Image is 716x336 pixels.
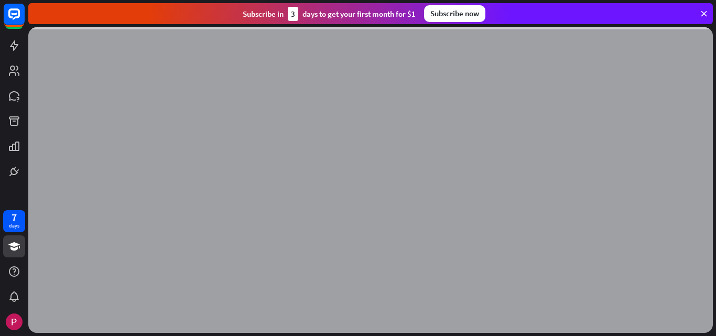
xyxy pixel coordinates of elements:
div: days [9,222,19,230]
div: Subscribe now [424,5,485,22]
div: 3 [288,7,298,21]
div: Subscribe in days to get your first month for $1 [243,7,416,21]
a: 7 days [3,210,25,232]
div: 7 [12,213,17,222]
